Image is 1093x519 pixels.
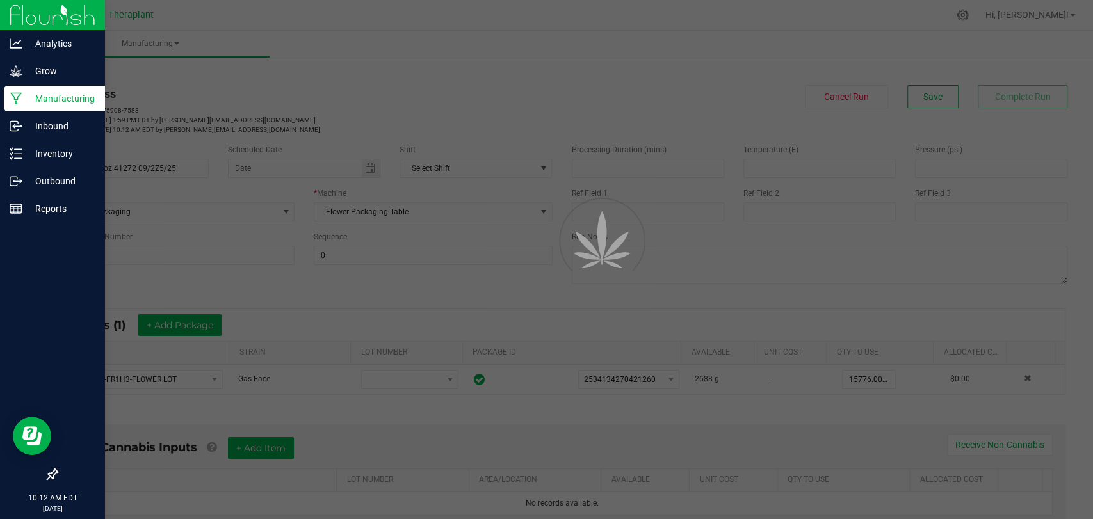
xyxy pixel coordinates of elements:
inline-svg: Outbound [10,175,22,188]
p: 10:12 AM EDT [6,492,99,504]
inline-svg: Inventory [10,147,22,160]
p: Inventory [22,146,99,161]
p: [DATE] [6,504,99,513]
inline-svg: Grow [10,65,22,77]
inline-svg: Analytics [10,37,22,50]
p: Analytics [22,36,99,51]
p: Reports [22,201,99,216]
inline-svg: Reports [10,202,22,215]
p: Outbound [22,173,99,189]
inline-svg: Manufacturing [10,92,22,105]
p: Grow [22,63,99,79]
inline-svg: Inbound [10,120,22,132]
iframe: Resource center [13,417,51,455]
p: Inbound [22,118,99,134]
p: Manufacturing [22,91,99,106]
